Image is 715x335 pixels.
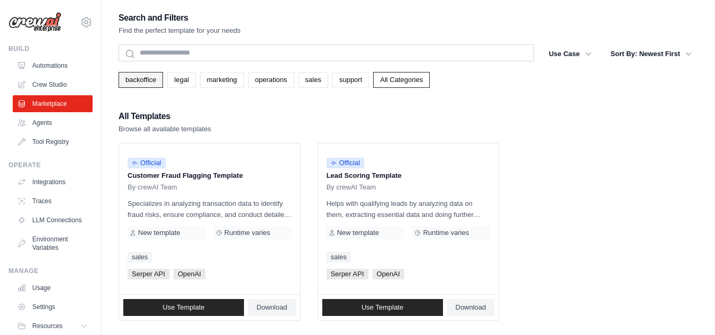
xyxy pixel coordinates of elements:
[327,170,491,181] p: Lead Scoring Template
[8,161,93,169] div: Operate
[542,44,598,64] button: Use Case
[162,303,204,312] span: Use Template
[13,212,93,229] a: LLM Connections
[327,252,351,262] a: sales
[128,158,166,168] span: Official
[13,231,93,256] a: Environment Variables
[13,114,93,131] a: Agents
[248,299,296,316] a: Download
[13,318,93,334] button: Resources
[119,124,211,134] p: Browse all available templates
[604,44,698,64] button: Sort By: Newest First
[327,183,376,192] span: By crewAI Team
[123,299,244,316] a: Use Template
[167,72,195,88] a: legal
[128,198,292,220] p: Specializes in analyzing transaction data to identify fraud risks, ensure compliance, and conduct...
[13,95,93,112] a: Marketplace
[119,25,241,36] p: Find the perfect template for your needs
[32,322,62,330] span: Resources
[456,303,486,312] span: Download
[119,109,211,124] h2: All Templates
[298,72,328,88] a: sales
[327,158,365,168] span: Official
[13,279,93,296] a: Usage
[8,267,93,275] div: Manage
[13,76,93,93] a: Crew Studio
[13,57,93,74] a: Automations
[119,11,241,25] h2: Search and Filters
[13,298,93,315] a: Settings
[327,269,368,279] span: Serper API
[200,72,244,88] a: marketing
[332,72,369,88] a: support
[119,72,163,88] a: backoffice
[13,193,93,210] a: Traces
[13,133,93,150] a: Tool Registry
[337,229,379,237] span: New template
[373,72,430,88] a: All Categories
[8,44,93,53] div: Build
[327,198,491,220] p: Helps with qualifying leads by analyzing data on them, extracting essential data and doing furthe...
[257,303,287,312] span: Download
[322,299,443,316] a: Use Template
[174,269,205,279] span: OpenAI
[447,299,495,316] a: Download
[128,170,292,181] p: Customer Fraud Flagging Template
[128,252,152,262] a: sales
[8,12,61,32] img: Logo
[373,269,404,279] span: OpenAI
[423,229,469,237] span: Runtime varies
[13,174,93,191] a: Integrations
[248,72,294,88] a: operations
[361,303,403,312] span: Use Template
[224,229,270,237] span: Runtime varies
[128,269,169,279] span: Serper API
[128,183,177,192] span: By crewAI Team
[138,229,180,237] span: New template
